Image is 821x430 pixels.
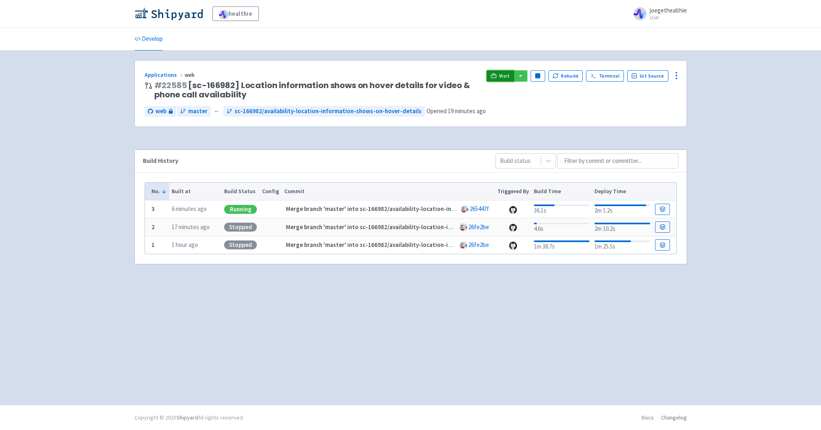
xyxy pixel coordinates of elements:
[499,73,510,79] span: Visit
[495,183,531,200] th: Triggered By
[594,221,650,234] div: 2m 10.2s
[223,106,425,117] a: sc-166982/availability-location-information-shows-on-hover-details
[154,80,187,91] a: #22585
[185,71,196,78] span: web
[224,205,257,214] div: Running
[151,205,155,213] b: 3
[534,221,589,234] div: 4.6s
[224,223,257,232] div: Stopped
[594,203,650,215] div: 2m 1.2s
[487,70,514,82] a: Visit
[222,183,260,200] th: Build Status
[172,241,198,249] time: 1 hour ago
[448,107,486,115] time: 19 minutes ago
[627,70,669,82] a: Git Source
[134,7,203,20] img: Shipyard logo
[214,107,220,116] span: ←
[145,106,176,117] a: web
[235,107,422,116] span: sc-166982/availability-location-information-shows-on-hover-details
[426,107,486,115] span: Opened
[655,239,670,251] a: Build Details
[151,223,155,231] b: 2
[468,241,489,249] a: 26fe2be
[172,205,207,213] time: 6 minutes ago
[650,6,687,14] span: joegethealthie
[286,205,547,213] strong: Merge branch 'master' into sc-166982/availability-location-information-shows-on-hover-details
[172,223,210,231] time: 17 minutes ago
[155,107,166,116] span: web
[151,187,167,196] button: No.
[594,239,650,251] div: 1m 25.5s
[548,70,583,82] button: Rebuild
[650,15,687,20] small: User
[143,156,483,166] div: Build History
[534,203,589,215] div: 36.1s
[188,107,208,116] span: master
[642,414,654,421] a: Docs
[592,183,653,200] th: Deploy Time
[134,413,244,422] div: Copyright © 2025 All rights reserved.
[286,241,547,249] strong: Merge branch 'master' into sc-166982/availability-location-information-shows-on-hover-details
[468,223,489,231] a: 26fe2be
[655,221,670,233] a: Build Details
[134,28,163,51] a: Develop
[212,6,259,21] a: healthie
[154,81,480,99] span: [sc-166982] Location information shows on hover details for video & phone call availability
[151,241,155,249] b: 1
[557,153,678,169] input: Filter by commit or committer...
[470,205,489,213] a: 265447f
[531,70,545,82] button: Pause
[260,183,282,200] th: Config
[531,183,592,200] th: Build Time
[176,414,198,421] a: Shipyard
[629,7,687,20] a: joegethealthie User
[169,183,222,200] th: Built at
[534,239,589,251] div: 1m 38.7s
[286,223,547,231] strong: Merge branch 'master' into sc-166982/availability-location-information-shows-on-hover-details
[177,106,211,117] a: master
[661,414,687,421] a: Changelog
[145,71,185,78] a: Applications
[281,183,495,200] th: Commit
[224,240,257,249] div: Stopped
[586,70,624,82] a: Terminal
[655,204,670,215] a: Build Details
